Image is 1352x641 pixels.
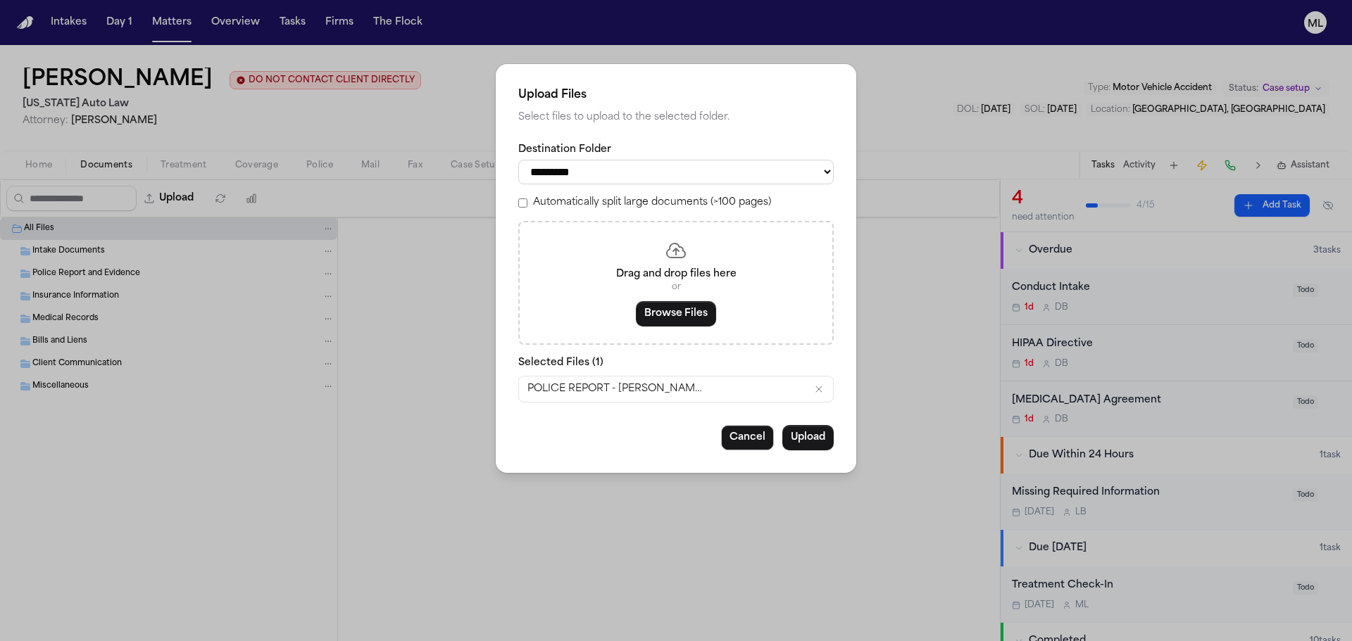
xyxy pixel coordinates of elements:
span: POLICE REPORT - [PERSON_NAME] (1).pdf [527,382,703,396]
button: Browse Files [636,301,716,326]
button: Cancel [721,425,774,450]
p: Drag and drop files here [537,267,815,281]
p: or [537,281,815,293]
button: Remove POLICE REPORT - Shakir Smith (1).pdf [813,383,825,395]
button: Upload [782,425,834,450]
label: Automatically split large documents (>100 pages) [533,196,771,210]
h2: Upload Files [518,87,834,103]
p: Selected Files ( 1 ) [518,356,834,370]
p: Select files to upload to the selected folder. [518,109,834,126]
label: Destination Folder [518,143,834,157]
